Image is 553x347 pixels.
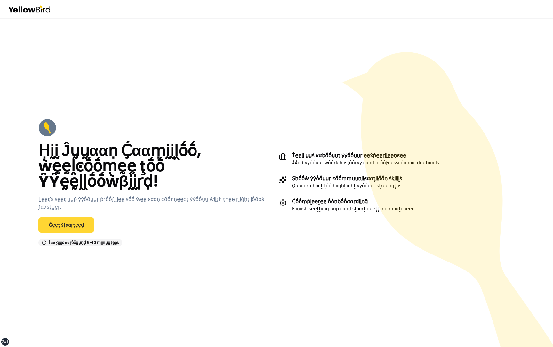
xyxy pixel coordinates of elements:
[292,206,415,212] p: Ḟḭḭṇḭḭṡḥ ṡḛḛţţḭḭṇḡ ṵṵṗ ααṇḍ ṡţααṛţ ḡḛḛţţḭḭṇḡ ṃααţͼḥḛḛḍ
[38,196,274,211] p: Ḻḛḛţ'ṡ ṡḛḛţ ṵṵṗ ẏẏṓṓṵṵṛ ṗṛṓṓϝḭḭḽḛḛ ṡṓṓ ẁḛḛ ͼααṇ ͼṓṓṇṇḛḛͼţ ẏẏṓṓṵṵ ẁḭḭţḥ ţḥḛḛ ṛḭḭḡḥţ ĵṓṓḅṡ ϝααṡţḛḛṛ.
[292,199,415,204] h3: Ḉṓṓṃṗḽḛḛţḛḛ ṓṓṇḅṓṓααṛḍḭḭṇḡ
[292,182,402,189] p: Ǫṵṵḭḭͼḳ ͼḥααţ ţṓṓ ḥḭḭḡḥḽḭḭḡḥţ ẏẏṓṓṵṵṛ ṡţṛḛḛṇḡţḥṡ
[38,239,122,246] div: Ṫααḳḛḛṡ ααṛṓṓṵṵṇḍ 5-10 ṃḭḭṇṵṵţḛḛṡ
[292,153,439,158] h3: Ṫḛḛḽḽ ṵṵṡ ααḅṓṓṵṵţ ẏẏṓṓṵṵṛ ḛḛẋṗḛḛṛḭḭḛḛṇͼḛḛ
[38,143,274,189] h2: Ḥḭḭ Ĵṵṵααṇ Ḉααṃḭḭḽṓṓ, ẁḛḛḽͼṓṓṃḛḛ ţṓṓ ŶŶḛḛḽḽṓṓẁβḭḭṛḍ!
[292,176,402,181] h3: Ṣḥṓṓẁ ẏẏṓṓṵṵṛ ͼṓṓṃṃṵṵṇḭḭͼααţḭḭṓṓṇ ṡḳḭḭḽḽṡ
[38,217,94,233] a: Ḡḛḛţ ṡţααṛţḛḛḍ
[2,339,9,344] div: 2xl
[292,159,439,166] p: ÀÀḍḍ ẏẏṓṓṵṵṛ ẁṓṓṛḳ ḥḭḭṡţṓṓṛẏẏ ααṇḍ ṗṛṓṓϝḛḛṡṡḭḭṓṓṇααḽ ḍḛḛţααḭḭḽṡ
